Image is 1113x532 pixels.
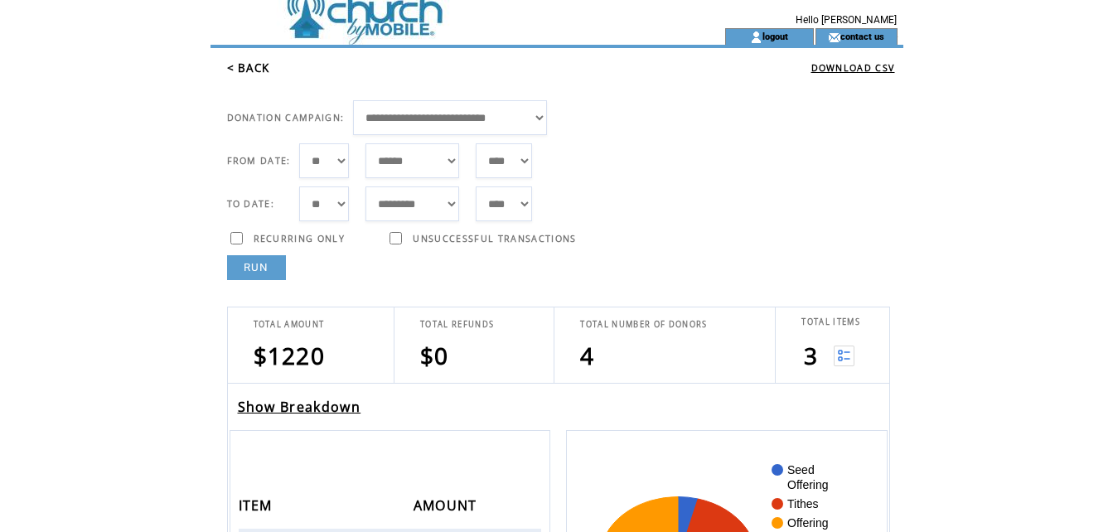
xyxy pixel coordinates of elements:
[414,500,481,510] a: AMOUNT
[414,492,481,523] span: AMOUNT
[420,340,449,371] span: $0
[750,31,762,44] img: account_icon.gif
[227,112,345,123] span: DONATION CAMPAIGN:
[804,340,818,371] span: 3
[787,497,819,510] text: Tithes
[828,31,840,44] img: contact_us_icon.gif
[787,478,829,491] text: Offering
[811,62,895,74] a: DOWNLOAD CSV
[227,198,275,210] span: TO DATE:
[787,463,815,476] text: Seed
[254,340,326,371] span: $1220
[227,255,286,280] a: RUN
[254,319,325,330] span: TOTAL AMOUNT
[227,155,291,167] span: FROM DATE:
[254,233,346,244] span: RECURRING ONLY
[238,398,361,416] a: Show Breakdown
[580,340,594,371] span: 4
[227,60,270,75] a: < BACK
[239,492,277,523] span: ITEM
[834,346,854,366] img: View list
[420,319,494,330] span: TOTAL REFUNDS
[762,31,788,41] a: logout
[801,317,860,327] span: TOTAL ITEMS
[840,31,884,41] a: contact us
[239,500,277,510] a: ITEM
[796,14,897,26] span: Hello [PERSON_NAME]
[787,516,829,530] text: Offering
[413,233,576,244] span: UNSUCCESSFUL TRANSACTIONS
[580,319,707,330] span: TOTAL NUMBER OF DONORS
